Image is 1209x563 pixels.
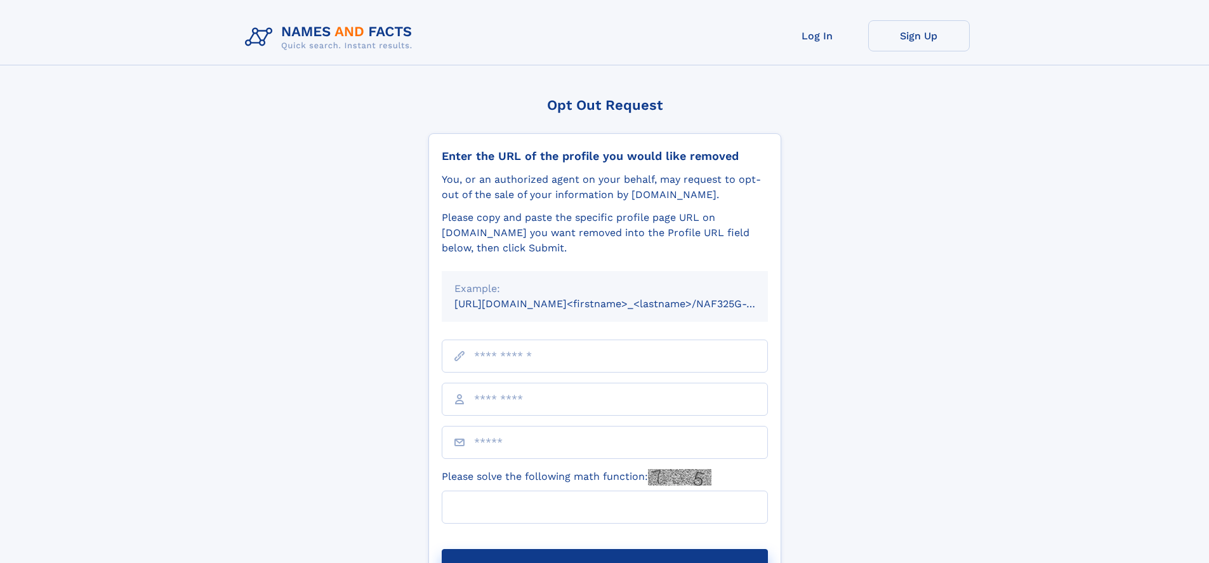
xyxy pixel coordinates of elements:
[442,210,768,256] div: Please copy and paste the specific profile page URL on [DOMAIN_NAME] you want removed into the Pr...
[868,20,970,51] a: Sign Up
[240,20,423,55] img: Logo Names and Facts
[428,97,781,113] div: Opt Out Request
[442,469,711,486] label: Please solve the following math function:
[442,172,768,202] div: You, or an authorized agent on your behalf, may request to opt-out of the sale of your informatio...
[454,281,755,296] div: Example:
[442,149,768,163] div: Enter the URL of the profile you would like removed
[767,20,868,51] a: Log In
[454,298,792,310] small: [URL][DOMAIN_NAME]<firstname>_<lastname>/NAF325G-xxxxxxxx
